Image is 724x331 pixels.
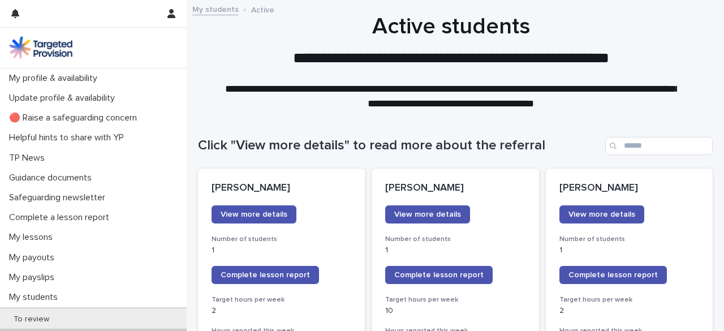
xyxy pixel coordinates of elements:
[605,137,713,155] input: Search
[568,210,635,218] span: View more details
[212,182,351,195] p: [PERSON_NAME]
[559,306,699,316] p: 2
[559,295,699,304] h3: Target hours per week
[5,93,124,104] p: Update profile & availability
[221,210,287,218] span: View more details
[394,271,484,279] span: Complete lesson report
[5,173,101,183] p: Guidance documents
[5,252,63,263] p: My payouts
[251,3,274,15] p: Active
[5,192,114,203] p: Safeguarding newsletter
[5,315,58,324] p: To review
[212,235,351,244] h3: Number of students
[198,137,601,154] h1: Click "View more details" to read more about the referral
[212,295,351,304] h3: Target hours per week
[5,292,67,303] p: My students
[192,2,239,15] a: My students
[385,246,525,255] p: 1
[212,205,296,223] a: View more details
[385,182,525,195] p: [PERSON_NAME]
[9,36,72,59] img: M5nRWzHhSzIhMunXDL62
[559,266,667,284] a: Complete lesson report
[5,272,63,283] p: My payslips
[394,210,461,218] span: View more details
[559,246,699,255] p: 1
[385,306,525,316] p: 10
[198,13,704,40] h1: Active students
[559,235,699,244] h3: Number of students
[5,132,133,143] p: Helpful hints to share with YP
[559,182,699,195] p: [PERSON_NAME]
[385,266,493,284] a: Complete lesson report
[5,212,118,223] p: Complete a lesson report
[5,153,54,164] p: TP News
[385,295,525,304] h3: Target hours per week
[212,266,319,284] a: Complete lesson report
[212,306,351,316] p: 2
[5,232,62,243] p: My lessons
[385,205,470,223] a: View more details
[5,113,146,123] p: 🔴 Raise a safeguarding concern
[559,205,644,223] a: View more details
[212,246,351,255] p: 1
[5,73,106,84] p: My profile & availability
[568,271,658,279] span: Complete lesson report
[221,271,310,279] span: Complete lesson report
[385,235,525,244] h3: Number of students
